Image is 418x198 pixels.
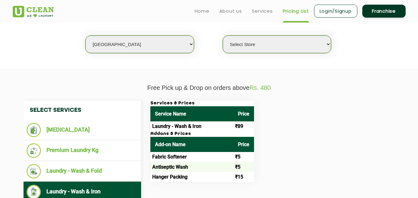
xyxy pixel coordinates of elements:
[150,106,233,121] th: Service Name
[150,121,233,131] td: Laundry - Wash & Iron
[252,7,273,15] a: Services
[233,162,254,172] td: ₹5
[27,143,41,158] img: Premium Laundry Kg
[233,152,254,162] td: ₹5
[314,5,357,18] a: Login/Signup
[150,152,233,162] td: Fabric Softener
[13,6,54,17] img: UClean Laundry and Dry Cleaning
[219,7,242,15] a: About us
[150,101,254,106] h3: Services & Prices
[150,131,254,137] h3: Addons & Prices
[283,7,309,15] a: Pricing List
[150,137,233,152] th: Add-on Name
[27,123,138,137] li: [MEDICAL_DATA]
[233,121,254,131] td: ₹89
[233,172,254,182] td: ₹15
[233,106,254,121] th: Price
[233,137,254,152] th: Price
[195,7,209,15] a: Home
[13,84,406,91] p: Free Pick up & Drop on orders above
[150,172,233,182] td: Hanger Packing
[362,5,406,18] a: Franchise
[24,101,141,120] h4: Select Services
[27,123,41,137] img: Dry Cleaning
[150,162,233,172] td: Antiseptic Wash
[27,143,138,158] li: Premium Laundry Kg
[27,164,138,179] li: Laundry - Wash & Fold
[249,84,271,91] span: Rs. 480
[27,164,41,179] img: Laundry - Wash & Fold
